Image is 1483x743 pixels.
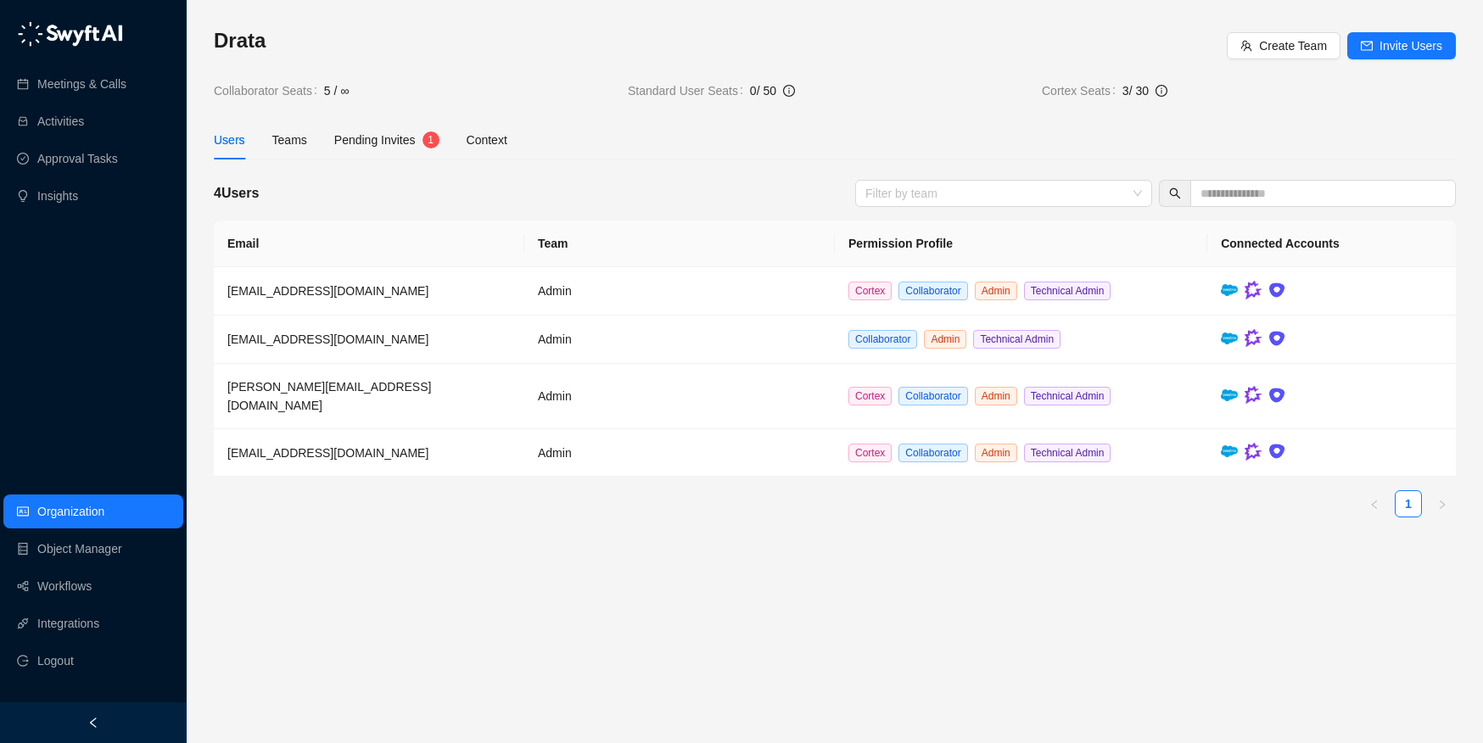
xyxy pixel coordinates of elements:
div: Context [467,131,507,149]
a: 1 [1396,491,1421,517]
td: Admin [524,316,835,364]
span: info-circle [783,85,795,97]
button: left [1361,490,1388,517]
span: Standard User Seats [628,81,750,100]
button: right [1429,490,1456,517]
span: search [1169,187,1181,199]
h3: Drata [214,27,1227,54]
img: gong-Dwh8HbPa.png [1245,386,1262,405]
a: Organization [37,494,104,528]
span: logout [17,655,29,667]
span: Create Team [1259,36,1327,55]
span: Cortex [848,444,892,462]
span: Logout [37,644,74,678]
span: Technical Admin [1024,444,1111,462]
span: 1 [428,134,434,146]
th: Team [524,221,835,267]
span: Collaborator [848,330,917,349]
a: Activities [37,104,84,138]
li: Previous Page [1361,490,1388,517]
img: gong-Dwh8HbPa.png [1245,281,1262,299]
span: Admin [975,444,1017,462]
img: gong-Dwh8HbPa.png [1245,329,1262,348]
span: [EMAIL_ADDRESS][DOMAIN_NAME] [227,284,428,298]
iframe: Open customer support [1429,687,1475,733]
span: Invite Users [1379,36,1442,55]
span: Cortex Seats [1042,81,1122,100]
span: Pending Invites [334,133,416,147]
th: Permission Profile [835,221,1207,267]
button: Invite Users [1347,32,1456,59]
span: team [1240,40,1252,52]
button: Create Team [1227,32,1340,59]
td: Admin [524,429,835,478]
span: Technical Admin [1024,387,1111,405]
span: Collaborator [898,444,967,462]
span: [PERSON_NAME][EMAIL_ADDRESS][DOMAIN_NAME] [227,380,431,412]
span: info-circle [1156,85,1167,97]
a: Object Manager [37,532,122,566]
a: Meetings & Calls [37,67,126,101]
span: [EMAIL_ADDRESS][DOMAIN_NAME] [227,446,428,460]
span: Collaborator [898,282,967,300]
span: [EMAIL_ADDRESS][DOMAIN_NAME] [227,332,428,346]
a: Integrations [37,606,99,640]
span: 5 / ∞ [324,81,349,100]
img: logo-05li4sbe.png [17,21,123,47]
img: salesforce-ChMvK6Xa.png [1221,284,1238,296]
img: ix+ea6nV3o2uKgAAAABJRU5ErkJggg== [1268,282,1285,299]
div: Users [214,131,245,149]
a: Insights [37,179,78,213]
span: Admin [975,282,1017,300]
img: salesforce-ChMvK6Xa.png [1221,445,1238,457]
td: Admin [524,364,835,429]
div: Teams [272,131,307,149]
th: Connected Accounts [1207,221,1456,267]
img: ix+ea6nV3o2uKgAAAABJRU5ErkJggg== [1268,330,1285,347]
span: Collaborator Seats [214,81,324,100]
a: Workflows [37,569,92,603]
span: 3 / 30 [1122,84,1149,98]
span: Cortex [848,387,892,405]
img: ix+ea6nV3o2uKgAAAABJRU5ErkJggg== [1268,387,1285,404]
img: salesforce-ChMvK6Xa.png [1221,332,1238,344]
span: Admin [975,387,1017,405]
li: 1 [1395,490,1422,517]
sup: 1 [423,131,439,148]
span: left [1369,500,1379,510]
th: Email [214,221,524,267]
a: Approval Tasks [37,142,118,176]
span: Technical Admin [1024,282,1111,300]
span: Technical Admin [973,330,1060,349]
span: Cortex [848,282,892,300]
img: gong-Dwh8HbPa.png [1245,443,1262,461]
span: left [87,717,99,729]
span: right [1437,500,1447,510]
span: 0 / 50 [750,84,776,98]
span: Collaborator [898,387,967,405]
img: ix+ea6nV3o2uKgAAAABJRU5ErkJggg== [1268,443,1285,460]
img: salesforce-ChMvK6Xa.png [1221,389,1238,401]
h5: 4 Users [214,183,259,204]
span: mail [1361,40,1373,52]
span: Admin [924,330,966,349]
td: Admin [524,267,835,316]
li: Next Page [1429,490,1456,517]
